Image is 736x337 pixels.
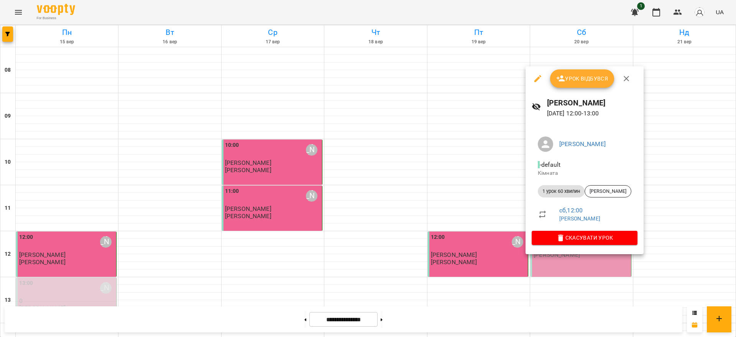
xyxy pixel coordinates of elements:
span: 1 урок 60 хвилин [538,188,585,195]
p: Кімната [538,169,631,177]
span: Урок відбувся [556,74,608,83]
a: сб , 12:00 [559,207,583,214]
button: Скасувати Урок [532,231,637,245]
span: Скасувати Урок [538,233,631,242]
a: [PERSON_NAME] [559,215,600,222]
a: [PERSON_NAME] [559,140,606,148]
span: - default [538,161,562,168]
h6: [PERSON_NAME] [547,97,637,109]
span: [PERSON_NAME] [585,188,631,195]
button: Урок відбувся [550,69,614,88]
p: [DATE] 12:00 - 13:00 [547,109,637,118]
div: [PERSON_NAME] [585,185,631,197]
